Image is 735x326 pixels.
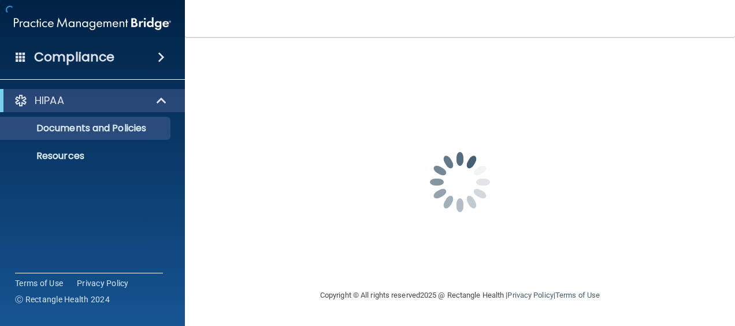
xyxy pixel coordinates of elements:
p: Documents and Policies [8,123,165,134]
img: spinner.e123f6fc.gif [402,124,518,240]
div: Copyright © All rights reserved 2025 @ Rectangle Health | | [249,277,671,314]
span: Ⓒ Rectangle Health 2024 [15,294,110,305]
p: Resources [8,150,165,162]
a: Privacy Policy [507,291,553,299]
a: Privacy Policy [77,277,129,289]
img: PMB logo [14,12,171,35]
a: Terms of Use [15,277,63,289]
p: HIPAA [35,94,64,108]
h4: Compliance [34,49,114,65]
a: HIPAA [14,94,168,108]
a: Terms of Use [555,291,600,299]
